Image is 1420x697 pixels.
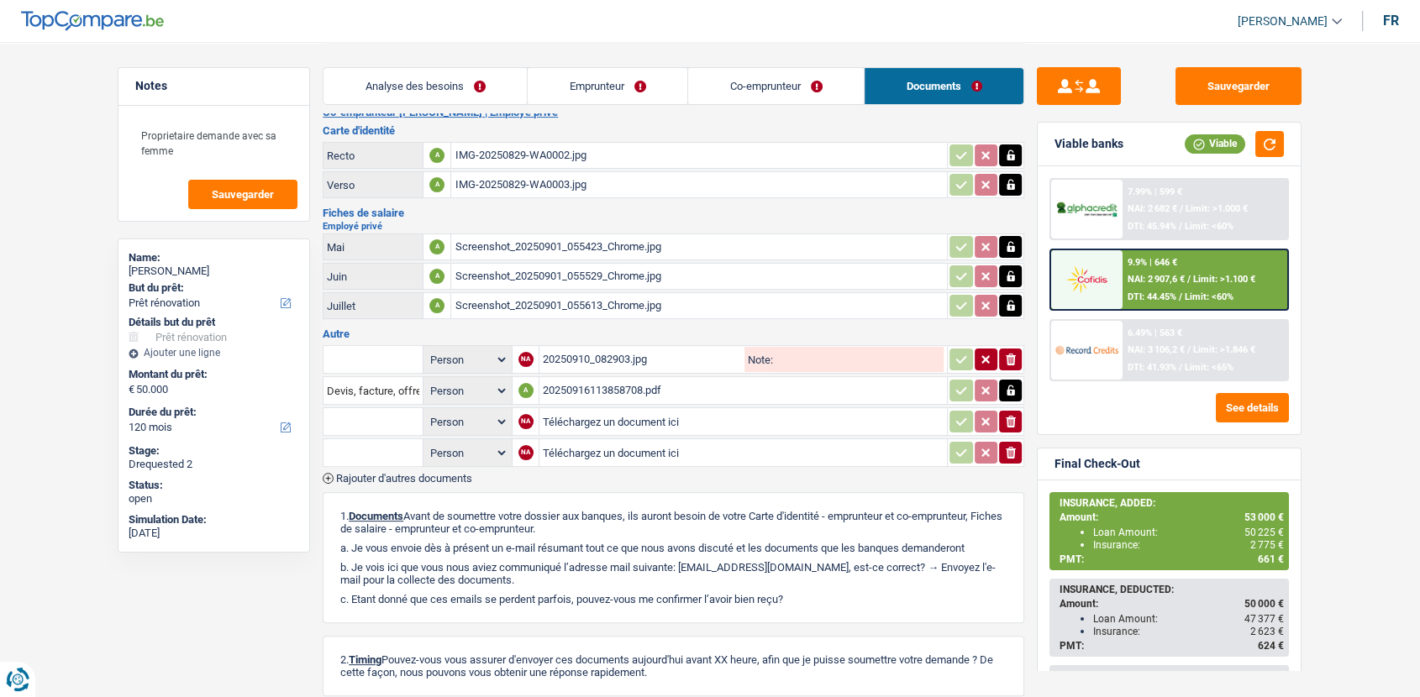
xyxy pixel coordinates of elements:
[518,414,534,429] div: NA
[129,316,299,329] div: Détails but du prêt
[1128,362,1176,373] span: DTI: 41.93%
[340,510,1007,535] p: 1. Avant de soumettre votre dossier aux banques, ils auront besoin de votre Carte d'identité - em...
[429,298,444,313] div: A
[1216,393,1289,422] button: See details
[1179,291,1182,302] span: /
[323,207,1024,218] h3: Fiches de salaire
[323,473,472,484] button: Rajouter d'autres documents
[1186,203,1248,214] span: Limit: >1.000 €
[1187,344,1191,355] span: /
[688,68,864,104] a: Co-emprunteur
[455,293,944,318] div: Screenshot_20250901_055613_Chrome.jpg
[212,189,274,200] span: Sauvegarder
[1060,511,1284,523] div: Amount:
[1128,221,1176,232] span: DTI: 45.94%
[129,383,134,396] span: €
[1060,670,1284,682] div: NO INSURANCE:
[1244,511,1284,523] span: 53 000 €
[340,653,1007,679] p: 2. Pouvez-vous vous assurer d'envoyer ces documents aujourd'hui avant XX heure, afin que je puiss...
[455,143,944,168] div: IMG-20250829-WA0002.jpg
[1250,539,1284,551] span: 2 775 €
[1093,527,1284,538] div: Loan Amount:
[188,180,297,209] button: Sauvegarder
[129,513,299,527] div: Simulation Date:
[1244,613,1284,625] span: 47 377 €
[543,347,741,372] div: 20250910_082903.jpg
[429,239,444,254] div: A
[518,352,534,367] div: NA
[1238,14,1328,29] span: [PERSON_NAME]
[327,149,419,162] div: Recto
[518,445,534,460] div: NA
[129,406,296,419] label: Durée du prêt:
[1055,264,1118,295] img: Cofidis
[1244,598,1284,610] span: 50 000 €
[1128,257,1177,268] div: 9.9% | 646 €
[429,269,444,284] div: A
[1128,291,1176,302] span: DTI: 44.45%
[429,177,444,192] div: A
[129,479,299,492] div: Status:
[744,354,773,365] label: Note:
[1093,539,1284,551] div: Insurance:
[1185,362,1233,373] span: Limit: <65%
[1060,640,1284,652] div: PMT:
[1185,291,1233,302] span: Limit: <60%
[1175,67,1302,105] button: Sauvegarder
[1224,8,1342,35] a: [PERSON_NAME]
[336,473,472,484] span: Rajouter d'autres documents
[1193,344,1255,355] span: Limit: >1.846 €
[1250,626,1284,637] span: 2 623 €
[340,542,1007,554] p: a. Je vous envoie dès à présent un e-mail résumant tout ce que nous avons discuté et les doc...
[327,270,419,283] div: Juin
[1060,553,1284,565] div: PMT:
[1093,613,1284,625] div: Loan Amount:
[543,378,944,403] div: 20250916113858708.pdf
[327,241,419,254] div: Mai
[340,593,1007,605] p: c. Etant donné que ces emails se perdent parfois, pouvez-vous me confirmer l’avoir bien reçu?
[129,444,299,458] div: Stage:
[129,492,299,506] div: open
[327,179,419,191] div: Verso
[1060,598,1284,610] div: Amount:
[323,328,1024,339] h3: Autre
[340,561,1007,586] p: b. Je vois ici que vous nous aviez communiqué l’adresse mail suivante: [EMAIL_ADDRESS][DOMAIN_NA...
[135,79,292,93] h5: Notes
[1185,221,1233,232] span: Limit: <60%
[1054,137,1123,151] div: Viable banks
[1128,186,1182,197] div: 7.99% | 599 €
[349,653,381,666] span: Timing
[1180,203,1183,214] span: /
[323,222,1024,231] h2: Employé privé
[1128,344,1185,355] span: NAI: 3 106,2 €
[1060,584,1284,595] div: INSURANCE, DEDUCTED:
[129,281,296,295] label: But du prêt:
[1128,328,1182,338] div: 6.49% | 563 €
[1383,13,1399,29] div: fr
[129,347,299,359] div: Ajouter une ligne
[518,383,534,398] div: A
[129,527,299,540] div: [DATE]
[327,300,419,312] div: Juillet
[429,148,444,163] div: A
[129,251,299,265] div: Name:
[1185,134,1245,153] div: Viable
[323,125,1024,136] h3: Carte d'identité
[1187,274,1191,285] span: /
[1193,274,1255,285] span: Limit: >1.100 €
[1054,457,1140,471] div: Final Check-Out
[1128,274,1185,285] span: NAI: 2 907,6 €
[1060,497,1284,509] div: INSURANCE, ADDED:
[528,68,687,104] a: Emprunteur
[1128,203,1177,214] span: NAI: 2 682 €
[1244,527,1284,538] span: 50 225 €
[129,458,299,471] div: Drequested 2
[455,172,944,197] div: IMG-20250829-WA0003.jpg
[1055,334,1118,365] img: Record Credits
[21,11,164,31] img: TopCompare Logo
[455,264,944,289] div: Screenshot_20250901_055529_Chrome.jpg
[323,68,527,104] a: Analyse des besoins
[865,68,1023,104] a: Documents
[1258,640,1284,652] span: 624 €
[1179,221,1182,232] span: /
